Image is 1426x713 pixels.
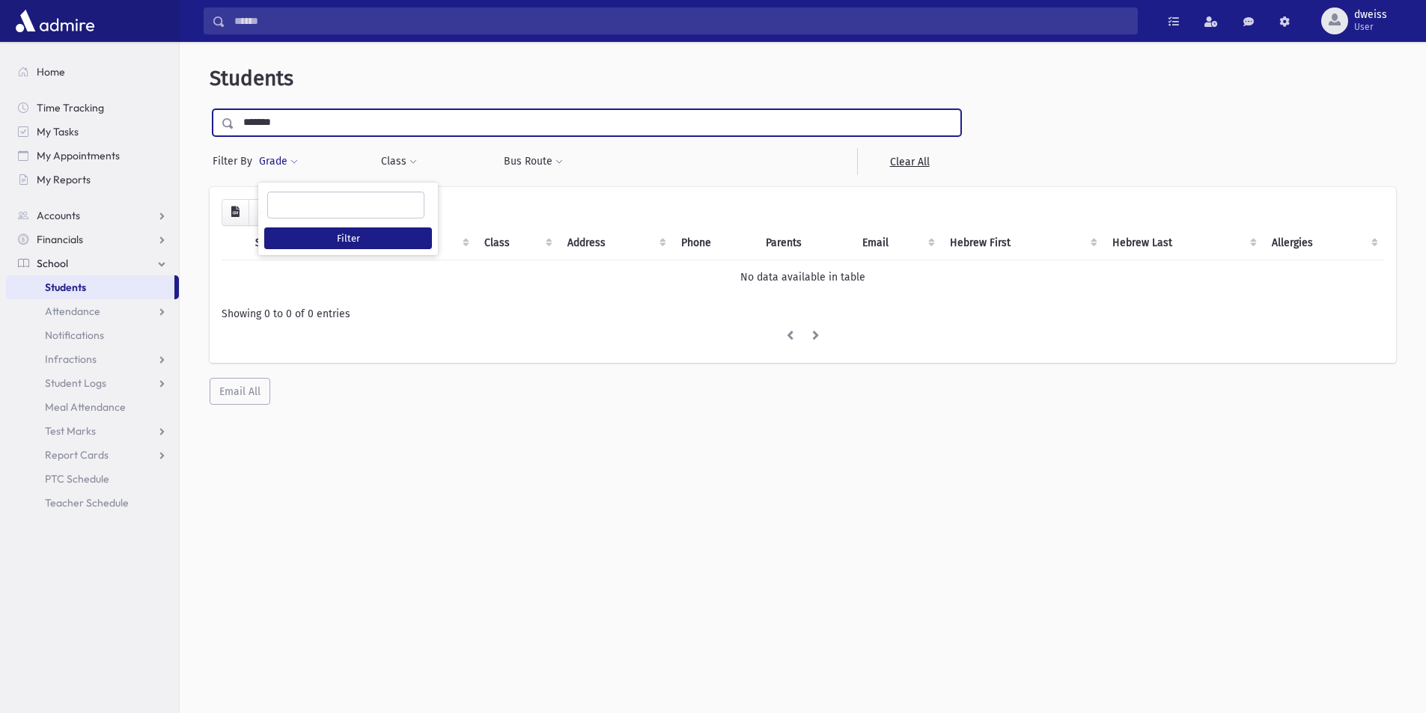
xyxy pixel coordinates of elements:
[6,467,179,491] a: PTC Schedule
[45,472,109,486] span: PTC Schedule
[6,60,179,84] a: Home
[1103,226,1264,260] th: Hebrew Last: activate to sort column ascending
[380,148,418,175] button: Class
[672,226,757,260] th: Phone
[37,257,68,270] span: School
[6,120,179,144] a: My Tasks
[37,233,83,246] span: Financials
[6,323,179,347] a: Notifications
[6,204,179,227] a: Accounts
[857,148,961,175] a: Clear All
[37,209,80,222] span: Accounts
[45,281,86,294] span: Students
[37,149,120,162] span: My Appointments
[222,260,1384,294] td: No data available in table
[225,7,1137,34] input: Search
[213,153,258,169] span: Filter By
[37,125,79,138] span: My Tasks
[37,65,65,79] span: Home
[475,226,559,260] th: Class: activate to sort column ascending
[222,306,1384,322] div: Showing 0 to 0 of 0 entries
[558,226,672,260] th: Address: activate to sort column ascending
[264,227,432,249] button: Filter
[6,96,179,120] a: Time Tracking
[37,101,104,114] span: Time Tracking
[6,299,179,323] a: Attendance
[941,226,1103,260] th: Hebrew First: activate to sort column ascending
[1354,9,1387,21] span: dweiss
[6,227,179,251] a: Financials
[6,371,179,395] a: Student Logs
[210,66,293,91] span: Students
[45,376,106,390] span: Student Logs
[210,378,270,405] button: Email All
[222,199,249,226] button: CSV
[249,199,278,226] button: Print
[37,173,91,186] span: My Reports
[6,491,179,515] a: Teacher Schedule
[6,395,179,419] a: Meal Attendance
[45,400,126,414] span: Meal Attendance
[45,305,100,318] span: Attendance
[45,448,109,462] span: Report Cards
[853,226,941,260] th: Email: activate to sort column ascending
[6,419,179,443] a: Test Marks
[6,168,179,192] a: My Reports
[45,496,129,509] span: Teacher Schedule
[45,328,104,342] span: Notifications
[246,226,359,260] th: Student: activate to sort column descending
[6,144,179,168] a: My Appointments
[757,226,853,260] th: Parents
[12,6,98,36] img: AdmirePro
[6,443,179,467] a: Report Cards
[1263,226,1384,260] th: Allergies: activate to sort column ascending
[45,352,97,366] span: Infractions
[503,148,564,175] button: Bus Route
[6,347,179,371] a: Infractions
[258,148,299,175] button: Grade
[6,251,179,275] a: School
[1354,21,1387,33] span: User
[6,275,174,299] a: Students
[45,424,96,438] span: Test Marks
